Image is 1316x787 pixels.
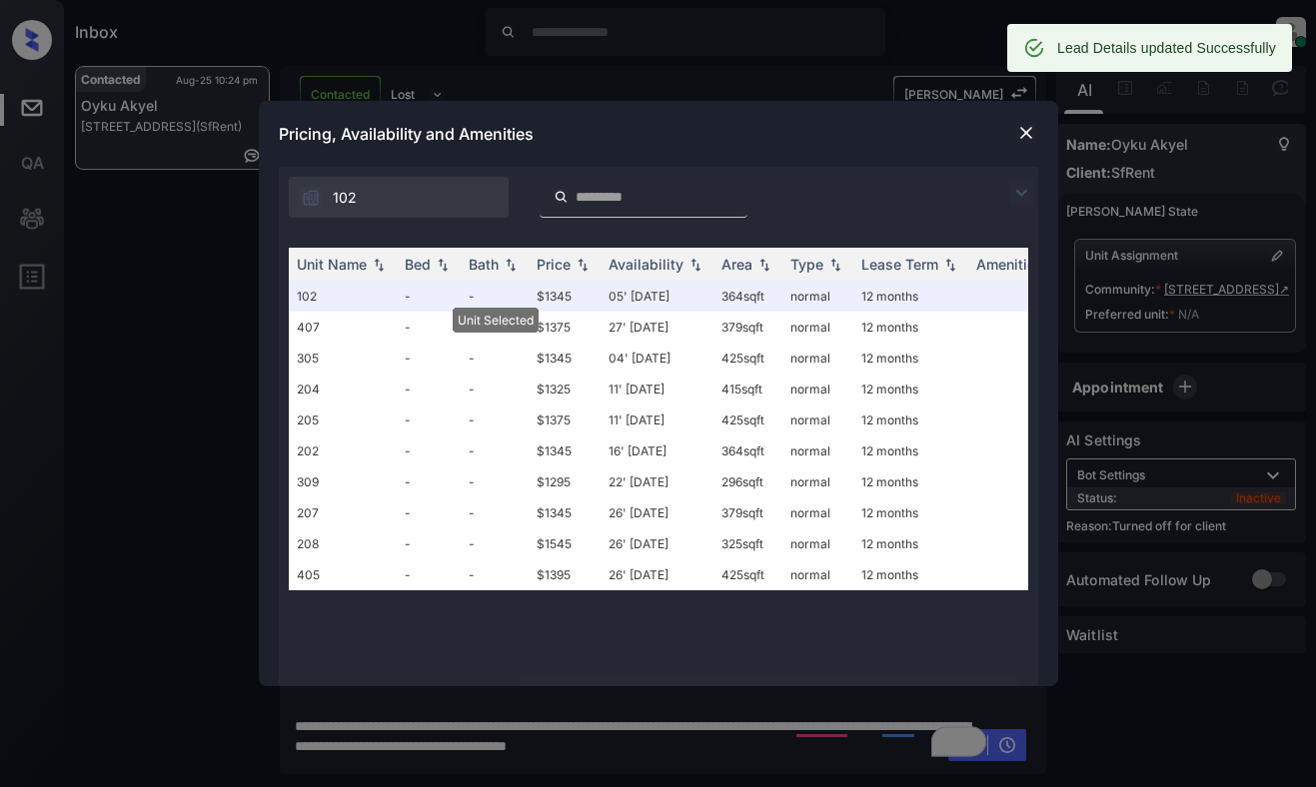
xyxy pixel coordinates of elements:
td: - [461,466,529,497]
td: 11' [DATE] [601,374,713,404]
td: 208 [289,528,397,559]
td: - [461,528,529,559]
td: 425 sqft [713,343,782,374]
td: 309 [289,466,397,497]
td: normal [782,435,853,466]
td: $1345 [529,281,601,312]
img: sorting [754,258,774,272]
td: 12 months [853,404,968,435]
td: 12 months [853,528,968,559]
td: 305 [289,343,397,374]
img: icon-zuma [301,188,321,208]
div: Type [790,256,823,273]
td: 26' [DATE] [601,497,713,528]
td: - [397,281,461,312]
td: - [397,466,461,497]
td: $1295 [529,466,601,497]
td: 12 months [853,559,968,590]
img: sorting [940,258,960,272]
td: - [397,404,461,435]
td: - [397,497,461,528]
td: normal [782,404,853,435]
img: sorting [685,258,705,272]
td: - [461,343,529,374]
td: 16' [DATE] [601,435,713,466]
td: 12 months [853,466,968,497]
img: icon-zuma [554,188,569,206]
td: $1375 [529,404,601,435]
td: 415 sqft [713,374,782,404]
td: - [397,374,461,404]
td: 11' [DATE] [601,404,713,435]
img: close [1016,123,1036,143]
td: $1545 [529,528,601,559]
div: Pricing, Availability and Amenities [259,101,1058,167]
div: Lease Term [861,256,938,273]
td: - [397,343,461,374]
img: sorting [369,258,389,272]
td: $1345 [529,343,601,374]
td: 364 sqft [713,435,782,466]
span: 102 [333,187,357,209]
td: 325 sqft [713,528,782,559]
td: 12 months [853,312,968,343]
td: - [461,404,529,435]
td: 405 [289,559,397,590]
td: $1325 [529,374,601,404]
div: Lead Details updated Successfully [1057,30,1276,66]
td: 205 [289,404,397,435]
td: 05' [DATE] [601,281,713,312]
td: $1345 [529,435,601,466]
td: $1375 [529,312,601,343]
td: 12 months [853,435,968,466]
td: normal [782,466,853,497]
div: Area [721,256,752,273]
td: - [461,559,529,590]
td: normal [782,281,853,312]
td: - [461,435,529,466]
td: - [397,312,461,343]
td: - [397,528,461,559]
td: 379 sqft [713,497,782,528]
td: 22' [DATE] [601,466,713,497]
td: 207 [289,497,397,528]
div: Bed [405,256,431,273]
td: 204 [289,374,397,404]
td: normal [782,559,853,590]
td: 425 sqft [713,404,782,435]
div: Unit Name [297,256,367,273]
td: normal [782,374,853,404]
img: sorting [433,258,453,272]
td: - [461,497,529,528]
td: 296 sqft [713,466,782,497]
td: - [397,435,461,466]
td: 04' [DATE] [601,343,713,374]
td: 425 sqft [713,559,782,590]
td: 202 [289,435,397,466]
td: - [461,312,529,343]
td: normal [782,528,853,559]
img: icon-zuma [1009,181,1033,205]
td: 407 [289,312,397,343]
td: - [397,559,461,590]
div: Price [537,256,571,273]
td: 12 months [853,281,968,312]
div: Availability [609,256,683,273]
td: 26' [DATE] [601,559,713,590]
img: sorting [825,258,845,272]
td: normal [782,312,853,343]
td: $1345 [529,497,601,528]
td: normal [782,497,853,528]
td: 12 months [853,343,968,374]
td: $1395 [529,559,601,590]
div: Bath [469,256,499,273]
td: - [461,281,529,312]
td: 26' [DATE] [601,528,713,559]
td: 364 sqft [713,281,782,312]
img: sorting [501,258,521,272]
td: - [461,374,529,404]
div: Amenities [976,256,1043,273]
td: 12 months [853,497,968,528]
td: 102 [289,281,397,312]
td: 379 sqft [713,312,782,343]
